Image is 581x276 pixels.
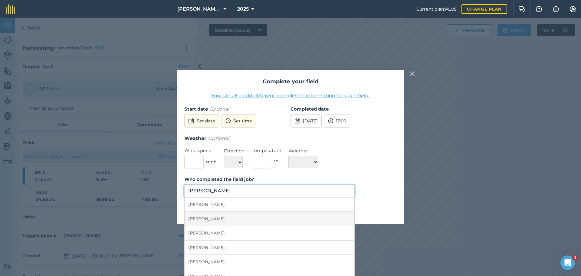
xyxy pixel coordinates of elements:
[416,6,457,12] span: Current plan : PLUS
[225,117,231,125] img: svg+xml;base64,PD94bWwgdmVyc2lvbj0iMS4wIiBlbmNvZGluZz0idXRmLTgiPz4KPCEtLSBHZW5lcmF0b3I6IEFkb2JlIE...
[252,147,281,154] label: Temperature
[184,106,208,112] strong: Start date
[294,117,300,125] img: svg+xml;base64,PD94bWwgdmVyc2lvbj0iMS4wIiBlbmNvZGluZz0idXRmLTgiPz4KPCEtLSBHZW5lcmF0b3I6IEFkb2JlIE...
[185,198,354,212] li: [PERSON_NAME]
[573,255,578,260] span: 1
[328,117,333,125] img: svg+xml;base64,PD94bWwgdmVyc2lvbj0iMS4wIiBlbmNvZGluZz0idXRmLTgiPz4KPCEtLSBHZW5lcmF0b3I6IEFkb2JlIE...
[553,5,559,13] img: svg+xml;base64,PHN2ZyB4bWxucz0iaHR0cDovL3d3dy53My5vcmcvMjAwMC9zdmciIHdpZHRoPSIxNyIgaGVpZ2h0PSIxNy...
[535,6,543,12] img: A question mark icon
[211,92,370,99] button: You can also add different completion information for each field.
[177,5,221,13] span: [PERSON_NAME] Farm
[290,114,322,128] button: [DATE]
[224,147,245,155] label: Direction
[569,6,576,12] img: A cog icon
[237,5,249,13] span: 2025
[188,117,194,125] img: svg+xml;base64,PD94bWwgdmVyc2lvbj0iMS4wIiBlbmNvZGluZz0idXRmLTgiPz4KPCEtLSBHZW5lcmF0b3I6IEFkb2JlIE...
[288,147,318,155] label: Weather
[184,176,254,182] strong: Who completed the field job?
[290,106,329,112] strong: Completed date
[184,135,397,142] h3: Weather
[410,70,415,78] img: svg+xml;base64,PHN2ZyB4bWxucz0iaHR0cDovL3d3dy53My5vcmcvMjAwMC9zdmciIHdpZHRoPSIyMiIgaGVpZ2h0PSIzMC...
[274,158,278,165] span: ° F
[222,114,256,128] button: Set time
[209,106,229,112] em: Optional
[206,158,217,165] span: mph
[184,114,219,128] button: Set date
[560,255,575,270] iframe: Intercom live chat
[518,6,526,12] img: Two speech bubbles overlapping with the left bubble in the forefront
[184,147,217,154] label: Wind speed
[461,4,507,14] a: Change plan
[184,77,397,86] h2: Complete your field
[324,114,350,128] button: 17:00
[185,212,354,226] li: [PERSON_NAME]
[6,4,15,14] img: fieldmargin Logo
[208,135,229,141] em: Optional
